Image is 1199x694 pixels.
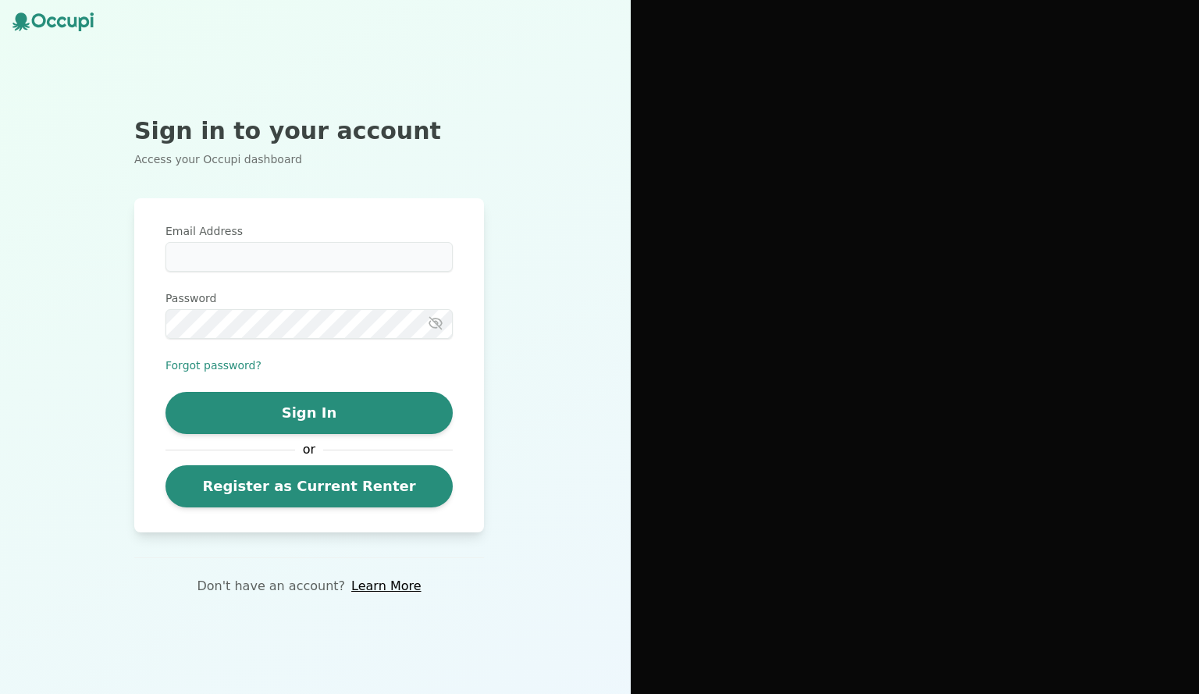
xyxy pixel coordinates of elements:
a: Register as Current Renter [165,465,453,507]
label: Password [165,290,453,306]
label: Email Address [165,223,453,239]
p: Don't have an account? [197,577,345,596]
a: Learn More [351,577,421,596]
p: Access your Occupi dashboard [134,151,484,167]
h2: Sign in to your account [134,117,484,145]
button: Forgot password? [165,358,262,373]
span: or [295,440,323,459]
button: Sign In [165,392,453,434]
